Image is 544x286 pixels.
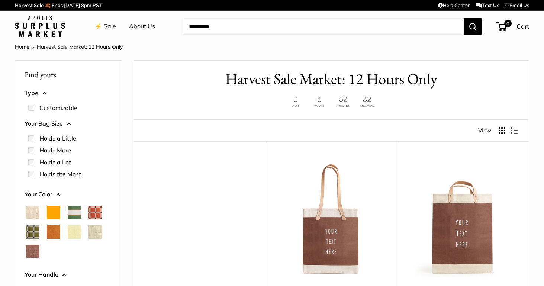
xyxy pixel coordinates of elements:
a: Help Center [438,2,470,8]
a: 0 Cart [497,20,529,32]
button: Search [464,18,482,35]
button: Your Bag Size [25,118,112,129]
button: Palm Leaf [47,245,60,258]
button: Orange [47,206,60,219]
button: Natural [26,206,39,219]
a: Email Us [505,2,529,8]
a: Market Bag in MustangMarket Bag in Mustang [405,160,521,277]
button: Display products as list [511,127,518,134]
p: Find yours [25,67,112,82]
button: Chenille Window Sage [26,225,39,239]
button: Chenille Window Brick [88,206,102,219]
label: Holds a Lot [39,158,71,167]
button: Your Color [25,189,112,200]
label: Holds More [39,146,71,155]
img: Market Tote in Mustang [273,160,389,277]
input: Search... [183,18,464,35]
label: Customizable [39,103,77,112]
button: Display products as grid [499,127,505,134]
button: Daisy [68,225,81,239]
button: Mustang [26,245,39,258]
img: Apolis: Surplus Market [15,16,65,37]
span: View [478,125,491,136]
span: Cart [516,22,529,30]
a: About Us [129,21,155,32]
button: Cognac [47,225,60,239]
label: Holds a Little [39,134,76,143]
span: 0 [504,20,512,27]
nav: Breadcrumb [15,42,123,52]
img: Market Bag in Mustang [405,160,521,277]
h1: Harvest Sale Market: 12 Hours Only [145,68,518,90]
button: Your Handle [25,269,112,280]
a: ⚡️ Sale [95,21,116,32]
img: 12 hours only. Ends at 8pm [285,94,378,109]
a: Market Tote in MustangMarket Tote in Mustang [273,160,389,277]
button: Type [25,88,112,99]
label: Holds the Most [39,170,81,179]
button: Taupe [68,245,81,258]
button: Court Green [68,206,81,219]
button: Mint Sorbet [88,225,102,239]
span: Harvest Sale Market: 12 Hours Only [37,44,123,50]
a: Text Us [476,2,499,8]
a: Home [15,44,29,50]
